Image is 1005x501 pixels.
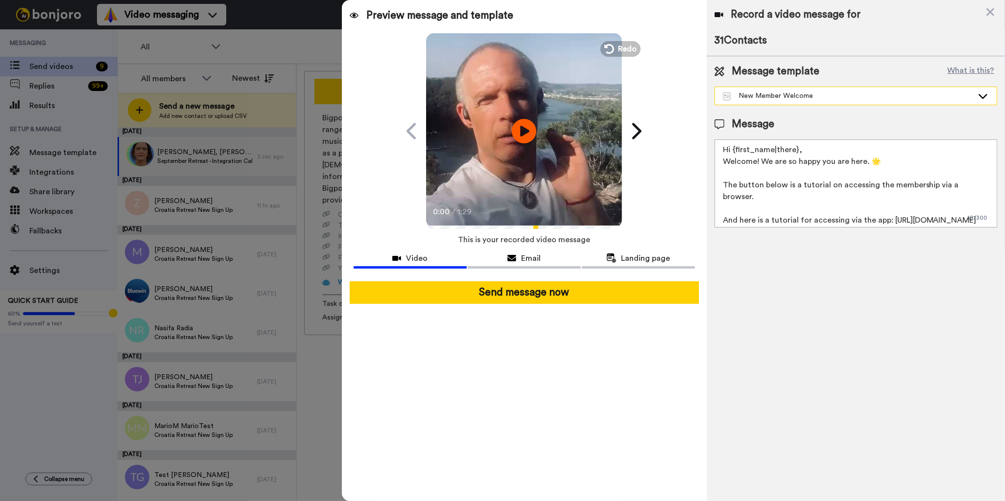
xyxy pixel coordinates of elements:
div: New Member Welcome [723,91,973,101]
button: Send message now [350,281,699,304]
span: This is your recorded video message [458,229,590,250]
img: Message-temps.svg [723,92,731,100]
span: Email [521,252,541,264]
span: 1:29 [457,206,475,218]
textarea: Hi {first_name|there}, Welcome! We are so happy you are here. 🌟 The button below is a tutorial on... [715,139,997,228]
span: Landing page [622,252,670,264]
span: Video [406,252,428,264]
button: What is this? [944,64,997,79]
span: Message template [732,64,820,79]
span: / [452,206,455,218]
span: 0:00 [433,206,450,218]
span: Message [732,117,775,132]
